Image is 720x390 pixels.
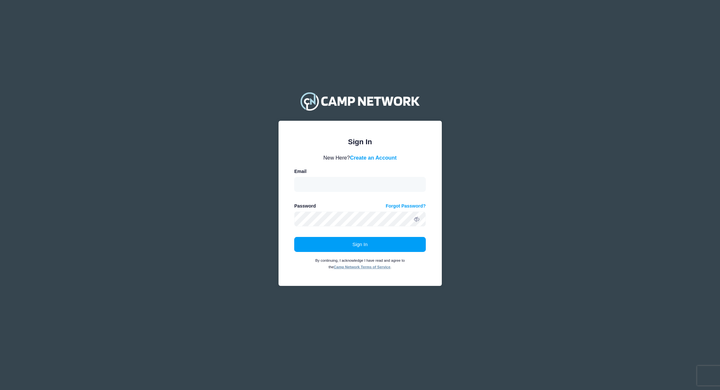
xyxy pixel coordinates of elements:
[294,168,306,175] label: Email
[294,136,426,147] div: Sign In
[297,88,422,114] img: Camp Network
[294,203,316,210] label: Password
[350,155,397,161] a: Create an Account
[386,203,426,210] a: Forgot Password?
[294,237,426,252] button: Sign In
[294,154,426,162] div: New Here?
[334,265,390,269] a: Camp Network Terms of Service
[315,258,405,269] small: By continuing, I acknowledge I have read and agree to the .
